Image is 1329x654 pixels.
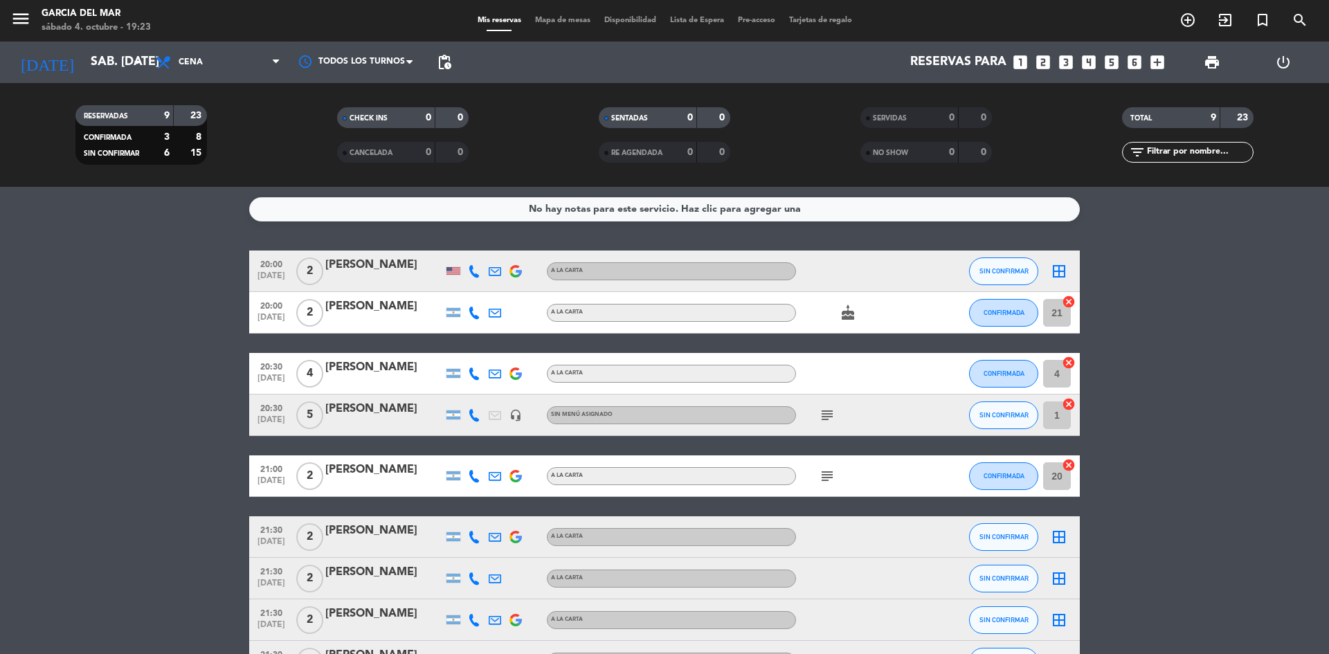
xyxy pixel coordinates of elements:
span: 2 [296,257,323,285]
span: CONFIRMADA [84,134,132,141]
i: arrow_drop_down [129,54,145,71]
i: looks_6 [1125,53,1143,71]
span: A LA CARTA [551,534,583,539]
i: border_all [1051,612,1067,628]
i: looks_one [1011,53,1029,71]
strong: 0 [458,113,466,122]
span: Pre-acceso [731,17,782,24]
span: 20:30 [254,399,289,415]
strong: 15 [190,148,204,158]
span: [DATE] [254,415,289,431]
div: [PERSON_NAME] [325,563,443,581]
span: A LA CARTA [551,617,583,622]
span: SIN CONFIRMAR [84,150,139,157]
div: [PERSON_NAME] [325,522,443,540]
span: SERVIDAS [873,115,907,122]
i: cancel [1062,397,1076,411]
span: SIN CONFIRMAR [979,574,1029,582]
strong: 3 [164,132,170,142]
span: SIN CONFIRMAR [979,616,1029,624]
span: Reservas para [910,55,1006,69]
strong: 6 [164,148,170,158]
button: SIN CONFIRMAR [969,257,1038,285]
strong: 0 [687,147,693,157]
span: 2 [296,523,323,551]
span: SIN CONFIRMAR [979,411,1029,419]
span: 2 [296,462,323,490]
span: Lista de Espera [663,17,731,24]
i: [DATE] [10,47,84,78]
strong: 23 [190,111,204,120]
span: [DATE] [254,271,289,287]
span: 21:30 [254,604,289,620]
span: Tarjetas de regalo [782,17,859,24]
i: search [1292,12,1308,28]
button: CONFIRMADA [969,299,1038,327]
i: cancel [1062,295,1076,309]
span: CANCELADA [350,149,392,156]
span: [DATE] [254,620,289,636]
strong: 0 [458,147,466,157]
div: LOG OUT [1247,42,1319,83]
span: RESERVADAS [84,113,128,120]
span: Mis reservas [471,17,528,24]
span: 2 [296,299,323,327]
i: looks_4 [1080,53,1098,71]
div: [PERSON_NAME] [325,400,443,418]
i: add_box [1148,53,1166,71]
button: CONFIRMADA [969,462,1038,490]
strong: 0 [981,147,989,157]
i: subject [819,407,835,424]
span: 20:00 [254,255,289,271]
strong: 8 [196,132,204,142]
span: Disponibilidad [597,17,663,24]
i: subject [819,468,835,484]
i: power_settings_new [1275,54,1292,71]
span: SIN CONFIRMAR [979,267,1029,275]
strong: 0 [426,147,431,157]
strong: 9 [164,111,170,120]
i: border_all [1051,570,1067,587]
span: 5 [296,401,323,429]
div: [PERSON_NAME] [325,605,443,623]
span: A LA CARTA [551,473,583,478]
img: google-logo.png [509,265,522,278]
span: CONFIRMADA [984,370,1024,377]
img: google-logo.png [509,614,522,626]
span: 21:30 [254,521,289,537]
div: [PERSON_NAME] [325,358,443,376]
span: 21:30 [254,563,289,579]
i: border_all [1051,263,1067,280]
strong: 0 [687,113,693,122]
span: A LA CARTA [551,370,583,376]
button: SIN CONFIRMAR [969,565,1038,592]
span: Mapa de mesas [528,17,597,24]
span: A LA CARTA [551,575,583,581]
span: [DATE] [254,579,289,594]
i: add_circle_outline [1179,12,1196,28]
i: menu [10,8,31,29]
span: CONFIRMADA [984,472,1024,480]
span: pending_actions [436,54,453,71]
strong: 23 [1237,113,1251,122]
span: A LA CARTA [551,268,583,273]
div: sábado 4. octubre - 19:23 [42,21,151,35]
span: RE AGENDADA [611,149,662,156]
span: [DATE] [254,313,289,329]
span: A LA CARTA [551,309,583,315]
span: SIN CONFIRMAR [979,533,1029,541]
span: 20:00 [254,297,289,313]
button: CONFIRMADA [969,360,1038,388]
span: CONFIRMADA [984,309,1024,316]
i: turned_in_not [1254,12,1271,28]
strong: 0 [426,113,431,122]
span: [DATE] [254,537,289,553]
i: cancel [1062,458,1076,472]
i: looks_two [1034,53,1052,71]
span: print [1204,54,1220,71]
span: [DATE] [254,374,289,390]
span: TOTAL [1130,115,1152,122]
span: 2 [296,606,323,634]
div: [PERSON_NAME] [325,256,443,274]
strong: 0 [949,147,955,157]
